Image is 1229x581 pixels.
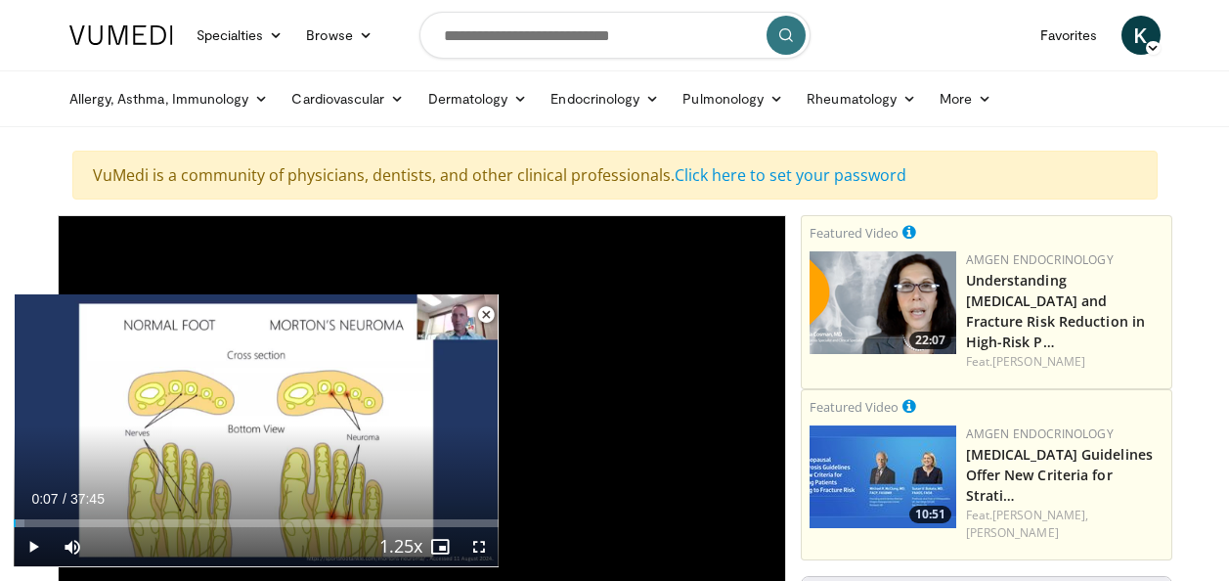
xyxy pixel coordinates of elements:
a: [MEDICAL_DATA] Guidelines Offer New Criteria for Strati… [966,445,1154,505]
div: VuMedi is a community of physicians, dentists, and other clinical professionals. [72,151,1158,200]
button: Play [14,527,53,566]
a: Specialties [185,16,295,55]
a: Click here to set your password [675,164,906,186]
a: Rheumatology [795,79,928,118]
a: Browse [294,16,384,55]
img: VuMedi Logo [69,25,173,45]
a: Amgen Endocrinology [966,425,1114,442]
a: [PERSON_NAME] [966,524,1059,541]
img: c9a25db3-4db0-49e1-a46f-17b5c91d58a1.png.150x105_q85_crop-smart_upscale.png [810,251,956,354]
a: [PERSON_NAME], [992,507,1088,523]
span: 10:51 [909,506,951,523]
div: Progress Bar [14,519,499,527]
span: 37:45 [70,491,105,507]
button: Enable picture-in-picture mode [420,527,460,566]
button: Fullscreen [460,527,499,566]
span: 0:07 [31,491,58,507]
input: Search topics, interventions [419,12,811,59]
span: 22:07 [909,332,951,349]
a: Pulmonology [671,79,795,118]
a: Allergy, Asthma, Immunology [58,79,281,118]
a: Dermatology [417,79,540,118]
button: Playback Rate [381,527,420,566]
a: Endocrinology [539,79,671,118]
small: Featured Video [810,398,899,416]
a: 22:07 [810,251,956,354]
a: More [928,79,1003,118]
img: 7b525459-078d-43af-84f9-5c25155c8fbb.png.150x105_q85_crop-smart_upscale.jpg [810,425,956,528]
div: Feat. [966,353,1163,371]
a: K [1121,16,1161,55]
button: Mute [53,527,92,566]
video-js: Video Player [14,294,499,567]
a: Cardiovascular [280,79,416,118]
a: Amgen Endocrinology [966,251,1114,268]
div: Feat. [966,507,1163,542]
a: 10:51 [810,425,956,528]
a: [PERSON_NAME] [992,353,1085,370]
a: Understanding [MEDICAL_DATA] and Fracture Risk Reduction in High-Risk P… [966,271,1146,351]
a: Favorites [1029,16,1110,55]
span: / [63,491,66,507]
button: Close [466,294,505,335]
small: Featured Video [810,224,899,242]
